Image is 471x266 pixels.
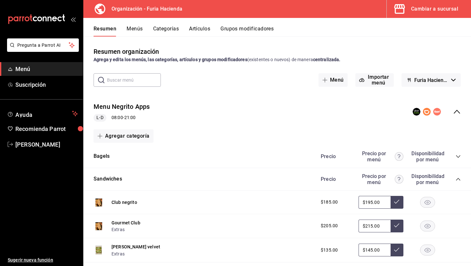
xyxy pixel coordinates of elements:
[7,38,79,52] button: Pregunta a Parrot AI
[401,73,461,87] button: Furia Hacienda - Borrador
[456,177,461,182] button: collapse-category-row
[112,220,140,226] button: Gourmet Club
[189,26,210,36] button: Artículos
[4,46,79,53] a: Pregunta a Parrot AI
[15,80,78,89] span: Suscripción
[359,173,403,185] div: Precio por menú
[359,220,391,232] input: Sin ajuste
[106,5,182,13] h3: Organización - Furia Hacienda
[94,197,104,207] img: Preview
[314,176,355,182] div: Precio
[112,244,160,250] button: [PERSON_NAME] velvet
[17,42,69,49] span: Pregunta a Parrot AI
[321,222,338,229] span: $205.00
[359,196,391,209] input: Sin ajuste
[8,257,78,263] span: Sugerir nueva función
[359,150,403,163] div: Precio por menú
[112,199,137,206] button: Club negrito
[314,153,355,159] div: Precio
[94,26,471,36] div: navigation tabs
[313,57,341,62] strong: centralizada.
[411,150,443,163] div: Disponibilidad por menú
[127,26,143,36] button: Menús
[94,153,110,160] button: Bagels
[355,73,394,87] button: Importar menú
[220,26,274,36] button: Grupos modificadores
[94,221,104,231] img: Preview
[15,110,70,117] span: Ayuda
[94,102,150,111] button: Menu Negrito Apps
[94,129,153,143] button: Agregar categoría
[83,97,471,127] div: collapse-menu-row
[94,56,461,63] div: (existentes o nuevos) de manera
[15,125,78,133] span: Recomienda Parrot
[321,199,338,206] span: $185.00
[359,244,391,256] input: Sin ajuste
[94,47,159,56] div: Resumen organización
[94,114,150,122] div: 08:00 - 21:00
[107,74,161,86] input: Buscar menú
[112,251,125,257] button: Extras
[414,77,449,83] span: Furia Hacienda - Borrador
[153,26,179,36] button: Categorías
[70,17,76,22] button: open_drawer_menu
[15,65,78,73] span: Menú
[456,154,461,159] button: collapse-category-row
[94,245,104,255] img: Preview
[15,140,78,149] span: [PERSON_NAME]
[321,247,338,254] span: $135.00
[411,173,443,185] div: Disponibilidad por menú
[94,26,116,36] button: Resumen
[94,57,247,62] strong: Agrega y edita los menús, las categorías, artículos y grupos modificadores
[318,73,348,87] button: Menú
[94,175,122,183] button: Sandwiches
[94,114,106,121] span: L-D
[112,226,125,233] button: Extras
[411,4,458,13] div: Cambiar a sucursal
